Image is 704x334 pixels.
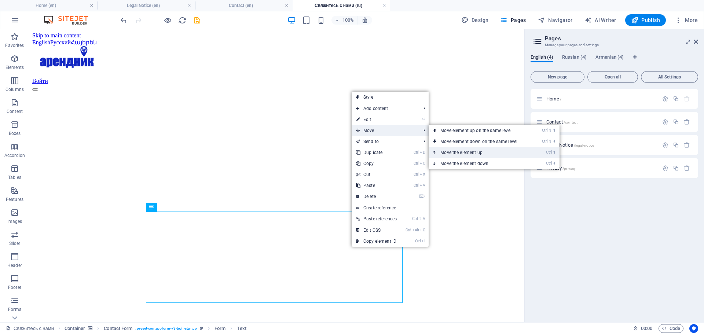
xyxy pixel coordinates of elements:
i: Ctrl [546,150,552,155]
i: ⇧ [549,139,552,144]
span: All Settings [644,75,695,79]
p: Header [7,263,22,268]
a: CtrlAltCEdit CSS [352,225,401,236]
button: Pages [497,14,529,26]
p: Columns [5,87,24,92]
i: Alt [412,228,419,232]
i: Ctrl [546,161,552,166]
div: Duplicate [673,96,679,102]
span: Click to open page [546,165,576,171]
span: / [560,97,561,101]
i: C [420,228,425,232]
i: This element is a customizable preset [200,326,203,330]
i: Ctrl [414,172,419,177]
span: . preset-contact-form-v3-tech-startup [135,324,197,333]
p: Slider [9,241,21,246]
a: Ctrl⇧VPaste references [352,213,401,224]
i: Ctrl [414,150,419,155]
span: Design [461,16,489,24]
a: CtrlCCopy [352,158,401,169]
p: Content [7,109,23,114]
span: Navigator [538,16,573,24]
i: Ctrl [412,216,418,221]
a: Ctrl⇧⬇Move element down on the same level [429,136,532,147]
span: Publish [631,16,660,24]
p: Favorites [5,43,24,48]
h6: 100% [342,16,354,25]
i: D [420,150,425,155]
i: C [420,161,425,166]
i: Ctrl [414,161,419,166]
button: AI Writer [582,14,619,26]
span: Click to open page [546,119,577,125]
span: More [675,16,698,24]
span: Add content [352,103,418,114]
img: Editor Logo [42,16,97,25]
span: /privacy [562,166,576,170]
a: Send to [352,136,418,147]
div: Contact/contact [544,120,659,124]
h4: Свяжитесь с нами (ru) [293,1,390,10]
a: Create reference [352,202,429,213]
a: CtrlICopy element ID [352,236,401,247]
button: Publish [625,14,666,26]
i: V [420,183,425,188]
i: Save (Ctrl+S) [193,16,201,25]
button: Usercentrics [689,324,698,333]
span: /contact [564,120,577,124]
a: Ctrl⬆Move the element up [429,147,532,158]
i: ⌦ [419,194,425,199]
a: ⏎Edit [352,114,401,125]
div: Remove [684,142,690,148]
button: More [672,14,701,26]
a: Skip to main content [3,3,52,9]
button: 100% [331,16,357,25]
i: ⬆ [553,150,556,155]
button: Open all [587,71,638,83]
div: Remove [684,165,690,171]
span: Click to open page [546,96,561,102]
a: CtrlXCut [352,169,401,180]
a: Click to cancel selection. Double-click to open Pages [6,324,54,333]
p: Boxes [9,131,21,136]
a: Ctrl⇧⬆Move element up on the same level [429,125,532,136]
div: Remove [684,119,690,125]
i: Ctrl [542,128,548,133]
h6: Session time [633,324,653,333]
i: X [420,172,425,177]
p: Footer [8,285,21,290]
i: Reload page [178,16,187,25]
span: Move [352,125,418,136]
button: Design [458,14,492,26]
h4: Contact (en) [195,1,293,10]
span: AI Writer [584,16,616,24]
button: reload [178,16,187,25]
div: Settings [662,165,668,171]
button: undo [119,16,128,25]
p: Tables [8,175,21,180]
h3: Manage your pages and settings [545,42,683,48]
span: Armenian (4) [595,53,624,63]
div: Design (Ctrl+Alt+Y) [458,14,492,26]
h2: Pages [545,35,698,42]
i: I [421,239,425,243]
span: Click to select. Double-click to edit [104,324,132,333]
i: Undo: Move elements (Ctrl+Z) [120,16,128,25]
span: /legal-notice [574,143,594,147]
div: Legal Notice/legal-notice [544,143,659,147]
span: Open all [591,75,635,79]
span: New page [534,75,581,79]
a: CtrlVPaste [352,180,401,191]
a: ⌦Delete [352,191,401,202]
i: V [423,216,425,221]
div: Settings [662,119,668,125]
span: Russian (4) [562,53,587,63]
span: Code [662,324,680,333]
button: All Settings [641,71,698,83]
span: Click to open page [546,142,594,148]
button: New page [531,71,584,83]
div: Language Tabs [531,54,698,68]
div: Settings [662,96,668,102]
i: ⏎ [422,117,425,122]
button: Code [659,324,683,333]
